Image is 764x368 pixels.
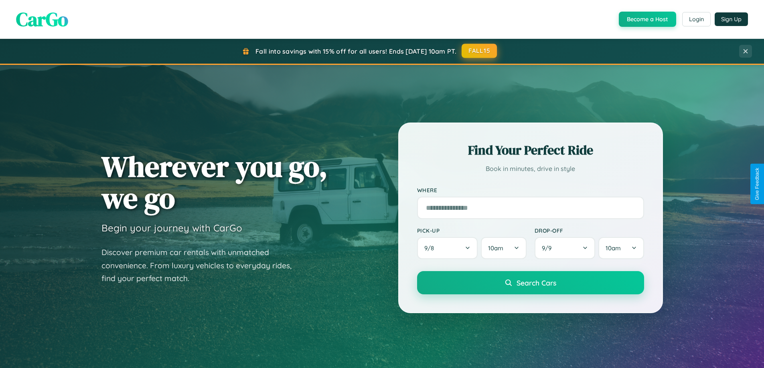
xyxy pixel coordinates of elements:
[424,244,438,252] span: 9 / 8
[101,222,242,234] h3: Begin your journey with CarGo
[606,244,621,252] span: 10am
[535,227,644,234] label: Drop-off
[754,168,760,200] div: Give Feedback
[417,271,644,294] button: Search Cars
[417,227,527,234] label: Pick-up
[488,244,503,252] span: 10am
[417,237,478,259] button: 9/8
[101,246,302,285] p: Discover premium car rentals with unmatched convenience. From luxury vehicles to everyday rides, ...
[682,12,711,26] button: Login
[715,12,748,26] button: Sign Up
[101,151,328,214] h1: Wherever you go, we go
[481,237,526,259] button: 10am
[462,44,497,58] button: FALL15
[417,187,644,193] label: Where
[535,237,596,259] button: 9/9
[16,6,68,32] span: CarGo
[619,12,676,27] button: Become a Host
[255,47,456,55] span: Fall into savings with 15% off for all users! Ends [DATE] 10am PT.
[417,141,644,159] h2: Find Your Perfect Ride
[542,244,555,252] span: 9 / 9
[598,237,644,259] button: 10am
[417,163,644,175] p: Book in minutes, drive in style
[517,278,556,287] span: Search Cars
